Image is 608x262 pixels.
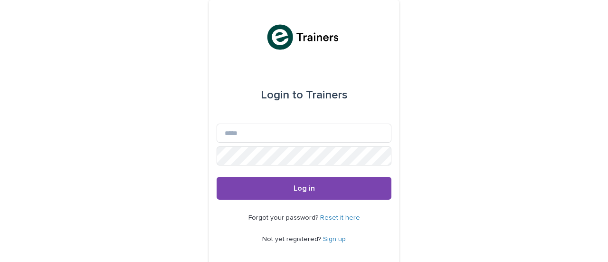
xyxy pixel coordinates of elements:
[248,214,320,221] span: Forgot your password?
[265,23,343,51] img: K0CqGN7SDeD6s4JG8KQk
[262,236,323,243] span: Not yet registered?
[294,184,315,192] span: Log in
[261,89,303,101] span: Login to
[323,236,346,243] a: Sign up
[261,82,348,108] div: Trainers
[320,214,360,221] a: Reset it here
[217,177,391,200] button: Log in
